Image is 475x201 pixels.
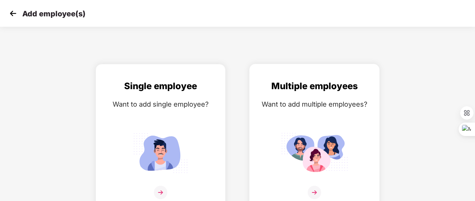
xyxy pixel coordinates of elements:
p: Add employee(s) [22,9,85,18]
img: svg+xml;base64,PHN2ZyB4bWxucz0iaHR0cDovL3d3dy53My5vcmcvMjAwMC9zdmciIHdpZHRoPSIzNiIgaGVpZ2h0PSIzNi... [154,186,167,199]
div: Want to add multiple employees? [257,99,372,110]
img: svg+xml;base64,PHN2ZyB4bWxucz0iaHR0cDovL3d3dy53My5vcmcvMjAwMC9zdmciIHdpZHRoPSIzMCIgaGVpZ2h0PSIzMC... [7,8,19,19]
div: Multiple employees [257,79,372,93]
img: svg+xml;base64,PHN2ZyB4bWxucz0iaHR0cDovL3d3dy53My5vcmcvMjAwMC9zdmciIGlkPSJNdWx0aXBsZV9lbXBsb3llZS... [281,130,348,176]
img: svg+xml;base64,PHN2ZyB4bWxucz0iaHR0cDovL3d3dy53My5vcmcvMjAwMC9zdmciIHdpZHRoPSIzNiIgaGVpZ2h0PSIzNi... [308,186,321,199]
div: Want to add single employee? [103,99,218,110]
div: Single employee [103,79,218,93]
img: svg+xml;base64,PHN2ZyB4bWxucz0iaHR0cDovL3d3dy53My5vcmcvMjAwMC9zdmciIGlkPSJTaW5nbGVfZW1wbG95ZWUiIH... [127,130,194,176]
